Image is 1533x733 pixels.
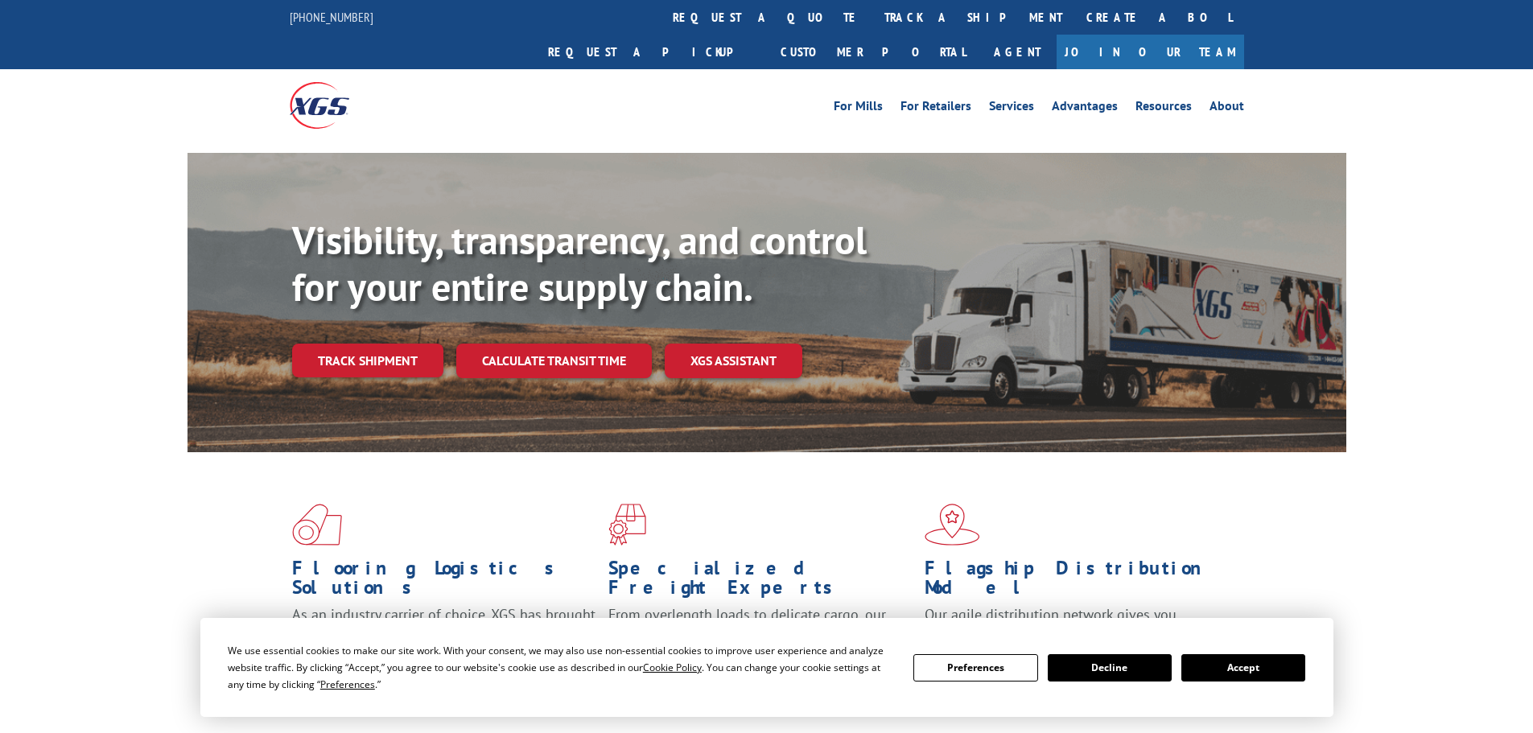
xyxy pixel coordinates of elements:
[1181,654,1305,682] button: Accept
[1210,100,1244,117] a: About
[665,344,802,378] a: XGS ASSISTANT
[292,605,595,662] span: As an industry carrier of choice, XGS has brought innovation and dedication to flooring logistics...
[608,605,913,677] p: From overlength loads to delicate cargo, our experienced staff knows the best way to move your fr...
[292,344,443,377] a: Track shipment
[769,35,978,69] a: Customer Portal
[1135,100,1192,117] a: Resources
[608,558,913,605] h1: Specialized Freight Experts
[925,504,980,546] img: xgs-icon-flagship-distribution-model-red
[1057,35,1244,69] a: Join Our Team
[978,35,1057,69] a: Agent
[292,215,867,311] b: Visibility, transparency, and control for your entire supply chain.
[925,558,1229,605] h1: Flagship Distribution Model
[456,344,652,378] a: Calculate transit time
[1052,100,1118,117] a: Advantages
[320,677,375,691] span: Preferences
[608,504,646,546] img: xgs-icon-focused-on-flooring-red
[913,654,1037,682] button: Preferences
[834,100,883,117] a: For Mills
[989,100,1034,117] a: Services
[290,9,373,25] a: [PHONE_NUMBER]
[925,605,1221,643] span: Our agile distribution network gives you nationwide inventory management on demand.
[292,504,342,546] img: xgs-icon-total-supply-chain-intelligence-red
[536,35,769,69] a: Request a pickup
[1048,654,1172,682] button: Decline
[200,618,1333,717] div: Cookie Consent Prompt
[228,642,894,693] div: We use essential cookies to make our site work. With your consent, we may also use non-essential ...
[900,100,971,117] a: For Retailers
[643,661,702,674] span: Cookie Policy
[292,558,596,605] h1: Flooring Logistics Solutions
